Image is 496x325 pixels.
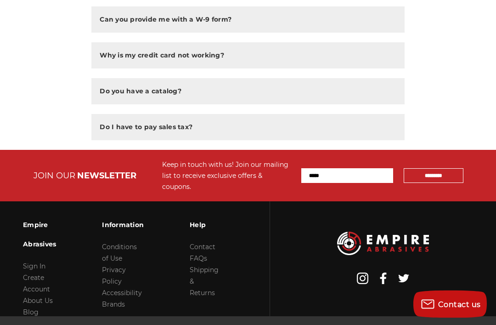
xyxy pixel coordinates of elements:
[102,289,142,297] a: Accessibility
[34,171,75,181] span: JOIN OUR
[102,266,126,286] a: Privacy Policy
[190,243,215,251] a: Contact
[102,216,144,235] h3: Information
[190,266,219,297] a: Shipping & Returns
[102,301,125,309] a: Brands
[23,274,50,294] a: Create Account
[100,51,224,61] h2: Why is my credit card not working?
[23,308,39,317] a: Blog
[91,43,404,69] button: Why is my credit card not working?
[100,123,192,132] h2: Do I have to pay sales tax?
[100,87,181,97] h2: Do you have a catalog?
[23,216,56,254] h3: Empire Abrasives
[190,255,207,263] a: FAQs
[438,300,481,309] span: Contact us
[190,216,219,235] h3: Help
[77,171,136,181] span: NEWSLETTER
[102,243,137,263] a: Conditions of Use
[162,160,292,193] div: Keep in touch with us! Join our mailing list to receive exclusive offers & coupons.
[91,7,404,33] button: Can you provide me with a W-9 form?
[23,262,45,271] a: Sign In
[91,79,404,105] button: Do you have a catalog?
[91,114,404,141] button: Do I have to pay sales tax?
[337,232,429,256] img: Empire Abrasives Logo Image
[100,15,231,25] h2: Can you provide me with a W-9 form?
[23,297,53,305] a: About Us
[413,291,487,318] button: Contact us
